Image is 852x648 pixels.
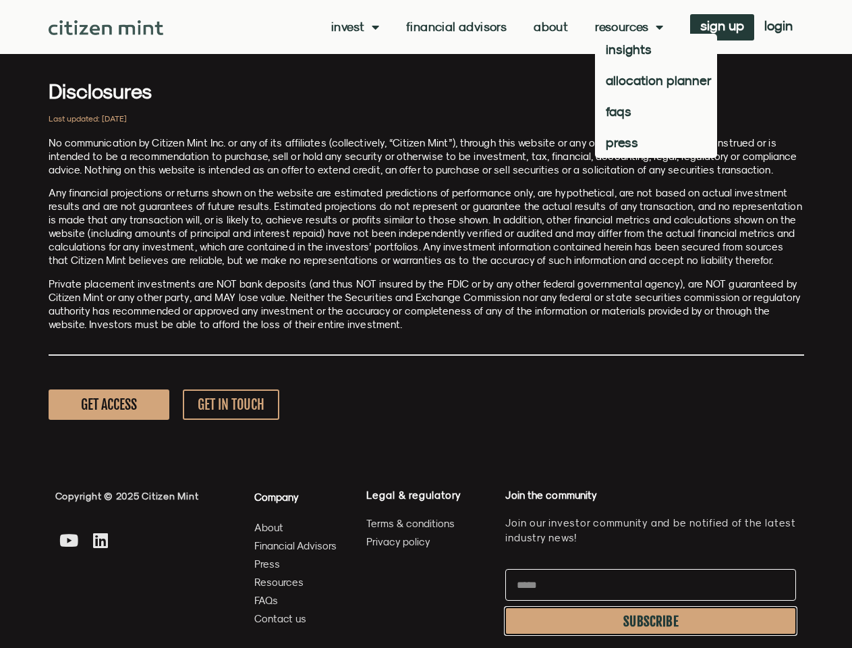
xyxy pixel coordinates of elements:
a: Press [254,556,337,572]
p: Join our investor community and be notified of the latest industry news! [505,516,796,545]
span: About [254,519,283,536]
a: GET IN TOUCH [183,389,279,420]
ul: Resources [595,34,717,158]
span: Press [254,556,280,572]
a: About [254,519,337,536]
a: Financial Advisors [254,537,337,554]
h4: Legal & regulatory [366,489,492,502]
span: Terms & conditions [366,515,455,532]
h3: Disclosures [49,81,804,101]
span: sign up [700,21,744,30]
h4: Company [254,489,337,506]
span: Contact us [254,610,306,627]
a: press [595,127,717,158]
a: Contact us [254,610,337,627]
a: login [754,14,803,40]
span: FAQs [254,592,278,609]
h4: Join the community [505,489,796,502]
form: Newsletter [505,569,796,641]
span: Copyright © 2025 Citizen Mint [55,491,199,502]
a: GET ACCESS [49,389,169,420]
a: Resources [254,574,337,591]
a: insights [595,34,717,65]
a: Privacy policy [366,533,492,550]
span: Privacy policy [366,533,430,550]
span: Resources [254,574,304,591]
h2: Last updated: [DATE] [49,115,804,123]
span: SUBSCRIBE [623,616,679,627]
a: allocation planner [595,65,717,96]
nav: Menu [331,20,663,34]
a: sign up [690,14,754,40]
p: Private placement investments are NOT bank deposits (and thus NOT insured by the FDIC or by any o... [49,277,804,331]
p: Any financial projections or returns shown on the website are estimated predictions of performanc... [49,186,804,267]
p: No communication by Citizen Mint Inc. or any of its affiliates (collectively, “Citizen Mint”), th... [49,136,804,177]
span: GET ACCESS [81,396,137,413]
a: Financial Advisors [406,20,507,34]
img: Citizen Mint [49,20,164,35]
a: Invest [331,20,379,34]
a: Resources [595,20,663,34]
button: SUBSCRIBE [505,607,796,634]
a: About [534,20,568,34]
a: Terms & conditions [366,515,492,532]
a: faqs [595,96,717,127]
span: login [764,21,793,30]
span: GET IN TOUCH [198,396,264,413]
a: FAQs [254,592,337,609]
